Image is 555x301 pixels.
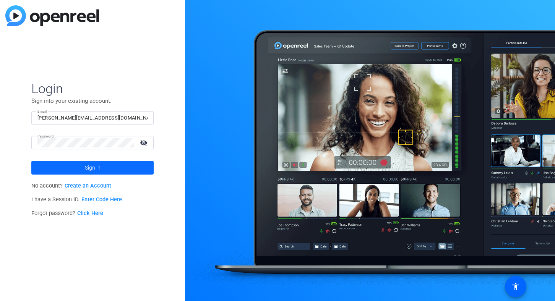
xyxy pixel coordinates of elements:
[5,5,99,26] img: blue-gradient.svg
[511,282,520,291] mat-icon: accessibility
[135,137,154,148] mat-icon: visibility_off
[31,97,154,105] p: Sign into your existing account.
[37,134,54,138] mat-label: Password
[31,161,154,175] button: Sign in
[31,81,154,97] span: Login
[37,109,47,113] mat-label: Email
[31,196,122,203] span: I have a Session ID.
[77,210,103,217] a: Click Here
[31,210,103,217] span: Forgot password?
[31,183,111,189] span: No account?
[65,183,111,189] a: Create an Account
[85,158,101,177] span: Sign in
[37,113,148,123] input: Enter Email Address
[81,196,122,203] a: Enter Code Here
